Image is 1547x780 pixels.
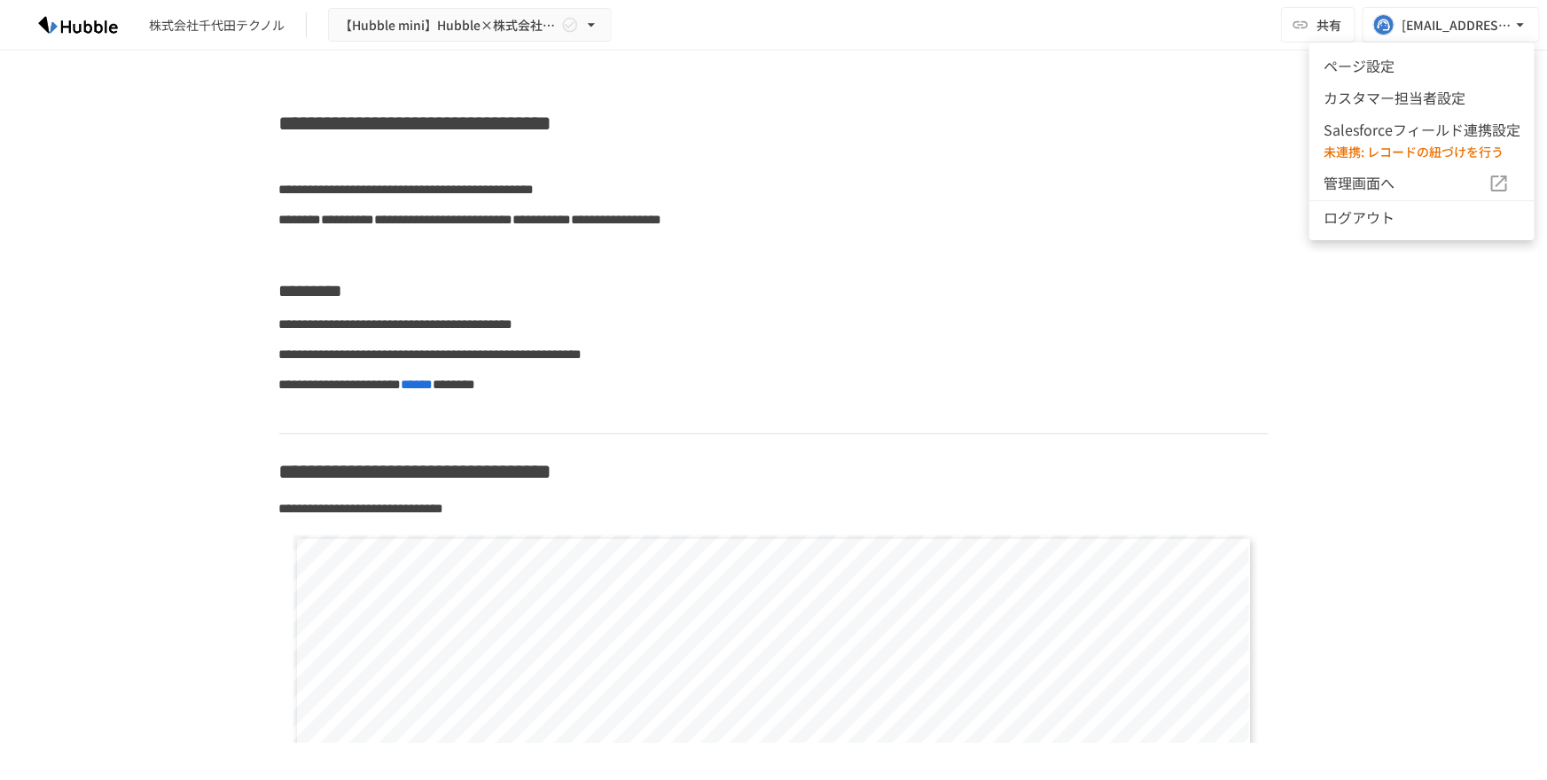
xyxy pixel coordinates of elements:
[1309,50,1535,82] li: ページ設定
[1324,142,1520,161] h6: 未連携: レコードの紐づけを行う
[1324,119,1520,142] p: Salesforceフィールド連携設定
[1309,82,1535,113] li: カスタマー担当者設定
[1324,172,1488,195] span: 管理画面へ
[1309,200,1535,233] li: ログアウト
